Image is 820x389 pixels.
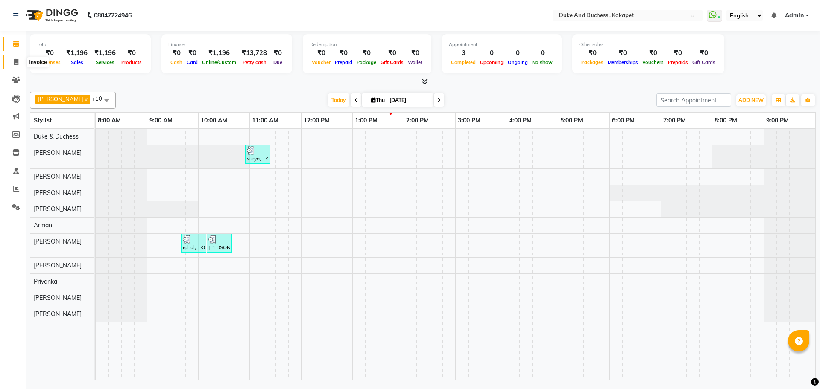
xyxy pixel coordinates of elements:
div: 0 [506,48,530,58]
div: [PERSON_NAME], TK02, 10:10 AM-10:40 AM, [PERSON_NAME] Trimming or Shave,Basic Hair Cut- [DEMOGRAP... [208,235,231,251]
a: 12:00 PM [302,114,332,127]
div: ₹0 [184,48,200,58]
span: Today [328,93,349,107]
span: [PERSON_NAME] [34,310,82,318]
div: ₹1,196 [200,48,238,58]
div: ₹0 [378,48,406,58]
span: Voucher [310,59,333,65]
a: 9:00 PM [764,114,791,127]
input: 2025-09-04 [387,94,430,107]
a: x [84,96,88,102]
span: Ongoing [506,59,530,65]
span: [PERSON_NAME] [34,205,82,213]
img: logo [22,3,80,27]
div: 0 [530,48,555,58]
div: ₹0 [406,48,425,58]
div: ₹0 [37,48,63,58]
div: Redemption [310,41,425,48]
span: Online/Custom [200,59,238,65]
span: Package [354,59,378,65]
span: Packages [579,59,606,65]
span: [PERSON_NAME] [34,238,82,245]
div: ₹0 [640,48,666,58]
a: 3:00 PM [456,114,483,127]
span: Prepaids [666,59,690,65]
span: Gift Cards [378,59,406,65]
a: 9:00 AM [147,114,175,127]
div: ₹0 [690,48,717,58]
span: Vouchers [640,59,666,65]
span: ADD NEW [738,97,764,103]
a: 8:00 AM [96,114,123,127]
div: ₹0 [310,48,333,58]
span: Products [119,59,144,65]
div: Appointment [449,41,555,48]
a: 6:00 PM [610,114,637,127]
span: Cash [168,59,184,65]
span: Gift Cards [690,59,717,65]
div: 0 [478,48,506,58]
a: 10:00 AM [199,114,229,127]
div: ₹0 [606,48,640,58]
div: ₹1,196 [63,48,91,58]
div: ₹0 [579,48,606,58]
span: Admin [785,11,804,20]
span: [PERSON_NAME] [34,149,82,157]
span: Card [184,59,200,65]
span: No show [530,59,555,65]
span: Thu [369,97,387,103]
div: Finance [168,41,285,48]
a: 4:00 PM [507,114,534,127]
div: Invoice [27,57,49,67]
span: Sales [69,59,85,65]
a: 5:00 PM [558,114,585,127]
span: Petty cash [240,59,269,65]
span: +10 [92,95,108,102]
span: Due [271,59,284,65]
div: rahul, TK01, 09:40 AM-10:10 AM, Basic Hair Cut- [DEMOGRAPHIC_DATA],[PERSON_NAME] Trimming or Shave [182,235,205,251]
div: ₹0 [666,48,690,58]
div: ₹0 [333,48,354,58]
input: Search Appointment [656,93,731,107]
div: ₹13,728 [238,48,270,58]
div: ₹0 [270,48,285,58]
a: 1:00 PM [353,114,380,127]
a: 2:00 PM [404,114,431,127]
span: Priyanka [34,278,57,285]
span: Wallet [406,59,425,65]
div: ₹0 [119,48,144,58]
span: [PERSON_NAME] [34,294,82,302]
a: 7:00 PM [661,114,688,127]
a: 11:00 AM [250,114,281,127]
div: ₹0 [354,48,378,58]
div: Total [37,41,144,48]
span: [PERSON_NAME] [34,261,82,269]
div: 3 [449,48,478,58]
span: [PERSON_NAME] [34,189,82,197]
span: [PERSON_NAME] [34,173,82,180]
b: 08047224946 [94,3,132,27]
span: Memberships [606,59,640,65]
span: Stylist [34,116,52,124]
span: Services [94,59,117,65]
span: Upcoming [478,59,506,65]
button: ADD NEW [736,94,766,106]
span: [PERSON_NAME] [38,96,84,102]
span: Arman [34,221,52,229]
span: Duke & Duchess [34,133,79,140]
span: Completed [449,59,478,65]
div: ₹0 [168,48,184,58]
span: Prepaid [333,59,354,65]
div: surya, TK03, 10:55 AM-11:25 AM, Under Arms (Flavoured) [246,146,269,163]
a: 8:00 PM [712,114,739,127]
div: ₹1,196 [91,48,119,58]
div: Other sales [579,41,717,48]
